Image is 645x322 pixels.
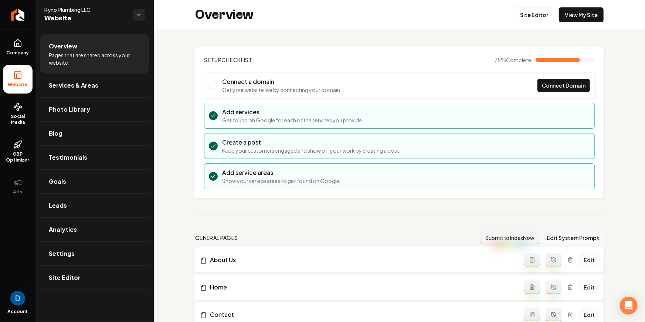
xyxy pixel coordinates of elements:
a: Edit [579,308,599,321]
a: Social Media [3,96,33,131]
a: GBP Optimizer [3,134,33,169]
a: Photo Library [40,98,149,121]
a: Contact [200,310,525,319]
span: Goals [49,177,66,186]
span: Ads [10,189,26,195]
h2: general pages [195,234,238,241]
a: Connect Domain [537,79,590,92]
button: Add admin page prompt [525,281,540,294]
a: Edit [579,253,599,267]
h3: Add service areas [222,168,341,177]
h2: Overview [195,7,254,22]
div: Open Intercom Messenger [620,297,638,315]
a: Goals [40,170,149,193]
a: Leads [40,194,149,217]
a: Home [200,283,525,292]
h2: Checklist [204,56,252,64]
span: Overview [49,42,77,51]
a: Blog [40,122,149,145]
span: 75 % [495,56,531,64]
span: Blog [49,129,62,138]
a: Services & Areas [40,74,149,97]
span: Company [4,50,32,56]
span: Connect Domain [542,82,585,89]
a: Analytics [40,218,149,241]
button: Add admin page prompt [525,308,540,321]
span: Settings [49,249,75,258]
a: View My Site [559,7,604,22]
span: Social Media [3,113,33,125]
span: Setup [204,57,222,63]
span: Analytics [49,225,77,234]
button: Edit System Prompt [542,231,604,244]
span: Account [8,309,28,315]
span: Complete [506,57,531,63]
span: Pages that are shared across your website. [49,51,140,66]
button: Open user button [10,291,25,306]
p: Get found on Google for each of the services you provide. [222,116,363,124]
h3: Connect a domain [222,77,342,86]
h3: Create a post [222,138,401,147]
a: Testimonials [40,146,149,169]
span: Services & Areas [49,81,98,90]
a: About Us [200,255,525,264]
button: Ads [3,172,33,201]
p: Show your service areas to get found on Google. [222,177,341,184]
a: Site Editor [514,7,554,22]
span: Website [5,82,31,88]
button: Add admin page prompt [525,253,540,267]
a: Settings [40,242,149,265]
a: Edit [579,281,599,294]
span: Ryno Plumbing LLC [44,6,127,13]
a: Company [3,33,33,62]
img: David Rice [10,291,25,306]
span: Testimonials [49,153,87,162]
img: Rebolt Logo [11,9,25,21]
a: Site Editor [40,266,149,289]
button: Submit to IndexNow [481,231,539,244]
h3: Add services [222,108,363,116]
span: GBP Optimizer [3,151,33,163]
span: Website [44,13,127,24]
p: Keep your customers engaged and show off your work by creating a post. [222,147,401,154]
span: Site Editor [49,273,81,282]
p: Get your website live by connecting your domain. [222,86,342,94]
span: Photo Library [49,105,90,114]
span: Leads [49,201,67,210]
